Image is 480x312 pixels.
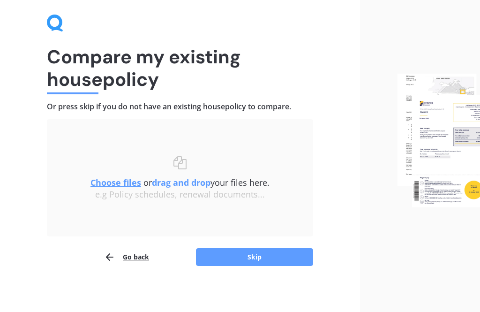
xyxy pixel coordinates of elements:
[397,74,480,207] img: files.webp
[47,102,313,112] h4: Or press skip if you do not have an existing house policy to compare.
[66,190,294,200] div: e.g Policy schedules, renewal documents...
[47,46,313,91] h1: Compare my existing house policy
[196,248,313,266] button: Skip
[104,248,149,266] button: Go back
[90,177,141,188] u: Choose files
[90,177,270,188] span: or your files here.
[152,177,210,188] b: drag and drop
